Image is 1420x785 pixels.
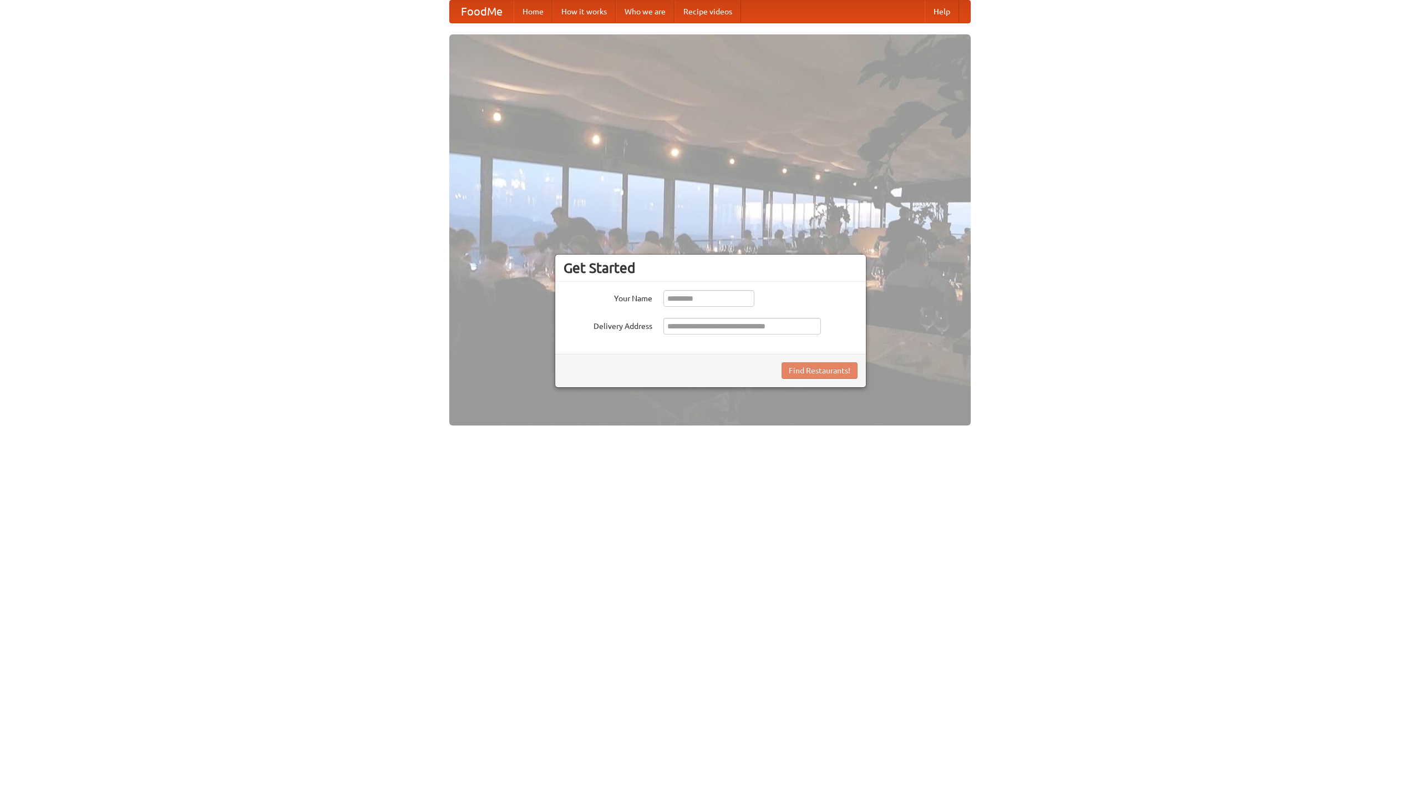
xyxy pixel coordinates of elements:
a: Home [514,1,552,23]
label: Your Name [564,290,652,304]
a: FoodMe [450,1,514,23]
button: Find Restaurants! [782,362,858,379]
a: How it works [552,1,616,23]
label: Delivery Address [564,318,652,332]
a: Recipe videos [674,1,741,23]
a: Help [925,1,959,23]
h3: Get Started [564,260,858,276]
a: Who we are [616,1,674,23]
